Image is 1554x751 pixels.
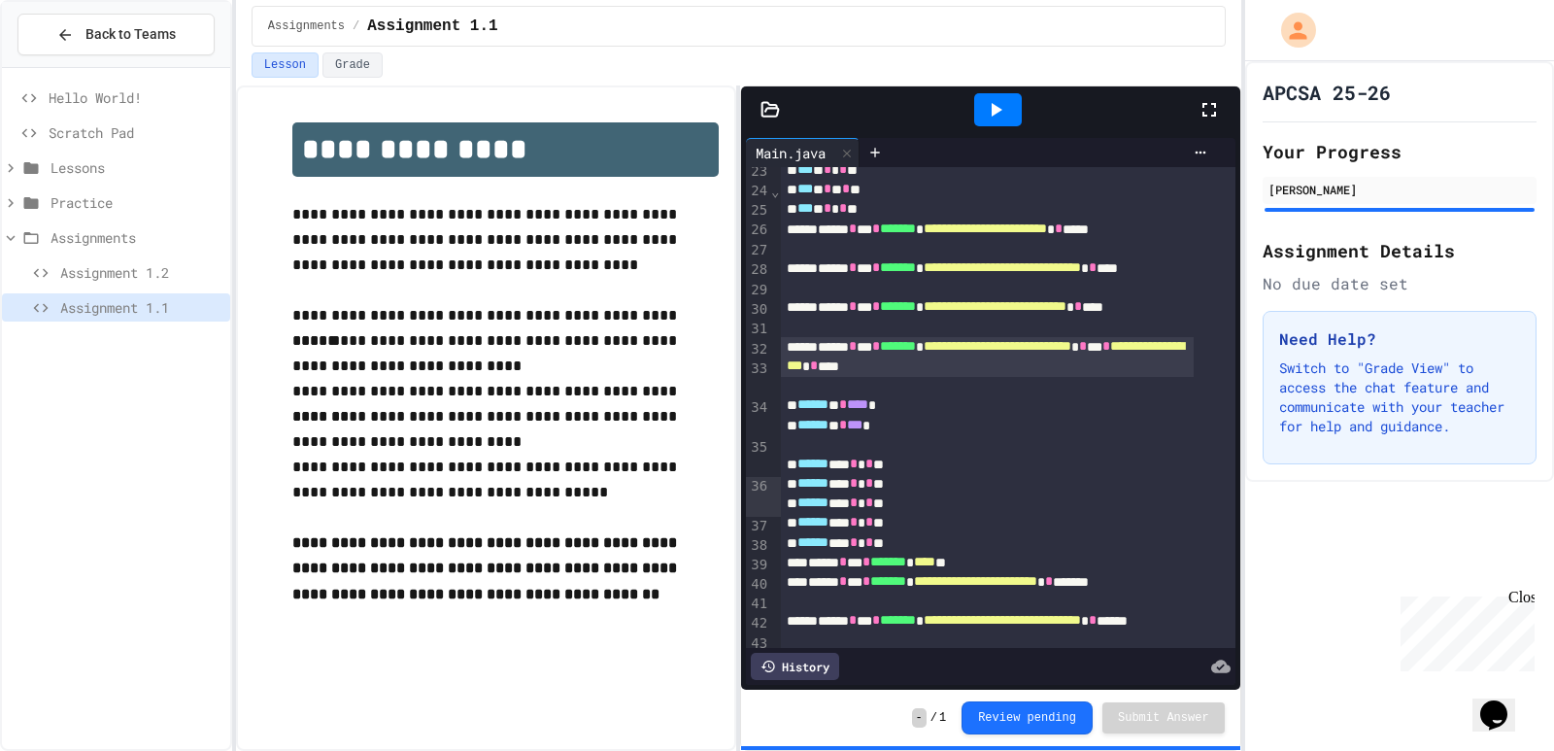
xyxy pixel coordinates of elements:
div: Main.java [746,143,835,163]
div: 38 [746,536,770,556]
h1: APCSA 25-26 [1263,79,1391,106]
h2: Assignment Details [1263,237,1537,264]
span: Assignments [268,18,345,34]
h2: Your Progress [1263,138,1537,165]
span: 1 [939,710,946,726]
div: [PERSON_NAME] [1268,181,1531,198]
div: 41 [746,595,770,614]
span: Assignment 1.1 [367,15,497,38]
div: 28 [746,260,770,280]
div: 24 [746,182,770,201]
div: No due date set [1263,272,1537,295]
span: Assignments [51,227,222,248]
span: Submit Answer [1118,710,1209,726]
div: 30 [746,300,770,320]
div: 31 [746,320,770,339]
button: Submit Answer [1102,702,1225,734]
span: Back to Teams [85,24,176,45]
span: / [930,710,937,726]
iframe: chat widget [1393,589,1535,671]
span: - [912,708,927,728]
span: / [353,18,359,34]
button: Grade [322,52,383,78]
div: 26 [746,221,770,240]
div: 29 [746,281,770,300]
h3: Need Help? [1279,327,1520,351]
div: Chat with us now!Close [8,8,134,123]
div: 40 [746,575,770,595]
button: Review pending [962,701,1093,734]
div: 43 [746,634,770,654]
div: 32 [746,340,770,359]
div: 42 [746,614,770,633]
iframe: chat widget [1472,673,1535,732]
div: 27 [746,241,770,260]
div: My Account [1261,8,1321,52]
div: 35 [746,438,770,478]
p: Switch to "Grade View" to access the chat feature and communicate with your teacher for help and ... [1279,358,1520,436]
span: Practice [51,192,222,213]
span: Assignment 1.2 [60,262,222,283]
div: 23 [746,162,770,182]
div: 34 [746,398,770,438]
div: 25 [746,201,770,221]
span: Hello World! [49,87,222,108]
span: Fold line [770,184,780,199]
span: Scratch Pad [49,122,222,143]
span: Assignment 1.1 [60,297,222,318]
div: 36 [746,477,770,517]
div: Main.java [746,138,860,167]
div: 39 [746,556,770,575]
div: 33 [746,359,770,398]
button: Back to Teams [17,14,215,55]
button: Lesson [252,52,319,78]
div: History [751,653,839,680]
div: 37 [746,517,770,536]
span: Lessons [51,157,222,178]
